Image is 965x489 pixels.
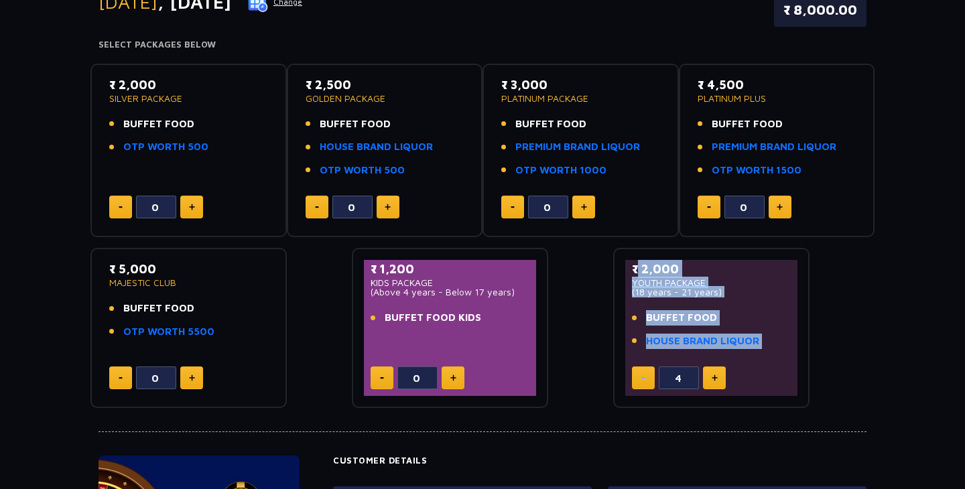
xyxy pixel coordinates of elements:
[501,94,660,103] p: PLATINUM PACKAGE
[123,139,208,155] a: OTP WORTH 500
[315,206,319,208] img: minus
[712,163,801,178] a: OTP WORTH 1500
[646,310,717,326] span: BUFFET FOOD
[123,324,214,340] a: OTP WORTH 5500
[109,278,268,287] p: MAJESTIC CLUB
[371,278,529,287] p: KIDS PACKAGE
[371,260,529,278] p: ₹ 1,200
[119,206,123,208] img: minus
[511,206,515,208] img: minus
[380,377,384,379] img: minus
[515,139,640,155] a: PREMIUM BRAND LIQUOR
[515,117,586,132] span: BUFFET FOOD
[646,334,759,349] a: HOUSE BRAND LIQUOR
[109,94,268,103] p: SILVER PACKAGE
[632,278,791,287] p: YOUTH PACKAGE
[707,206,711,208] img: minus
[712,117,783,132] span: BUFFET FOOD
[698,94,856,103] p: PLATINUM PLUS
[99,40,866,50] h4: Select Packages Below
[641,377,645,379] img: minus
[320,163,405,178] a: OTP WORTH 500
[632,260,791,278] p: ₹ 2,000
[581,204,587,210] img: plus
[189,204,195,210] img: plus
[632,287,791,297] p: (18 years - 21 years)
[109,260,268,278] p: ₹ 5,000
[712,374,718,381] img: plus
[123,117,194,132] span: BUFFET FOOD
[306,76,464,94] p: ₹ 2,500
[385,310,481,326] span: BUFFET FOOD KIDS
[515,163,606,178] a: OTP WORTH 1000
[385,204,391,210] img: plus
[320,117,391,132] span: BUFFET FOOD
[320,139,433,155] a: HOUSE BRAND LIQUOR
[698,76,856,94] p: ₹ 4,500
[450,374,456,381] img: plus
[777,204,783,210] img: plus
[123,301,194,316] span: BUFFET FOOD
[333,456,866,466] h4: Customer Details
[306,94,464,103] p: GOLDEN PACKAGE
[189,374,195,381] img: plus
[109,76,268,94] p: ₹ 2,000
[371,287,529,297] p: (Above 4 years - Below 17 years)
[119,377,123,379] img: minus
[501,76,660,94] p: ₹ 3,000
[712,139,836,155] a: PREMIUM BRAND LIQUOR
